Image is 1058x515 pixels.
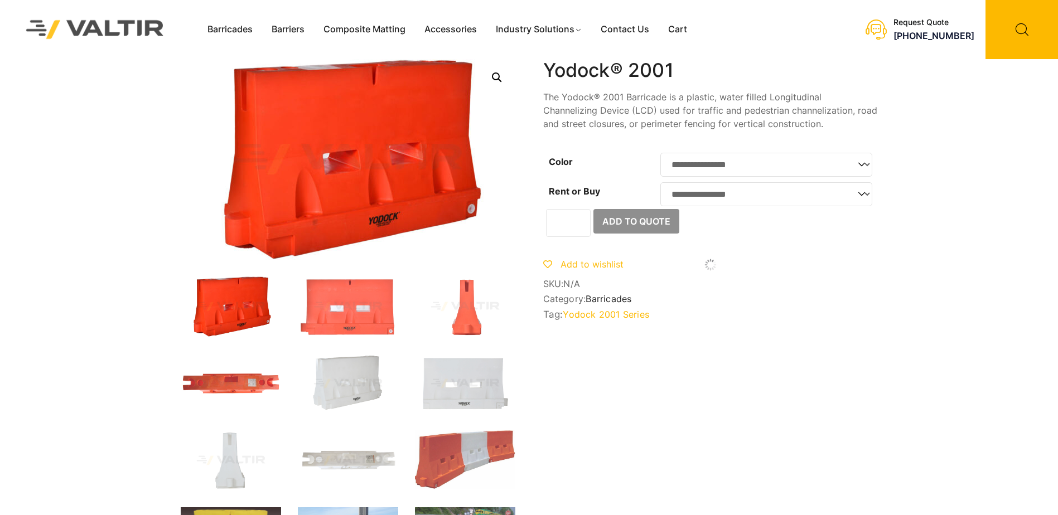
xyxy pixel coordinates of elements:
[415,430,515,489] img: yodock-2001-barrier-7.jpg
[543,279,878,289] span: SKU:
[415,276,515,337] img: 2001_Org_Side.jpg
[12,6,178,53] img: Valtir Rentals
[543,59,878,82] h1: Yodock® 2001
[181,430,281,490] img: 2001_Nat_Side.jpg
[543,90,878,130] p: The Yodock® 2001 Barricade is a plastic, water filled Longitudinal Channelizing Device (LCD) used...
[893,30,974,41] a: [PHONE_NUMBER]
[543,294,878,304] span: Category:
[298,353,398,414] img: 2001_Nat_3Q-1.jpg
[262,21,314,38] a: Barriers
[543,309,878,320] span: Tag:
[549,186,600,197] label: Rent or Buy
[563,309,649,320] a: Yodock 2001 Series
[593,209,679,234] button: Add to Quote
[181,353,281,414] img: 2001_Org_Top.jpg
[549,156,573,167] label: Color
[181,276,281,337] img: 2001_Org_3Q-1.jpg
[298,430,398,490] img: 2001_Nat_Top.jpg
[298,276,398,337] img: 2001_Org_Front.jpg
[563,278,580,289] span: N/A
[415,353,515,414] img: 2001_Nat_Front.jpg
[893,18,974,27] div: Request Quote
[314,21,415,38] a: Composite Matting
[415,21,486,38] a: Accessories
[546,209,591,237] input: Product quantity
[591,21,659,38] a: Contact Us
[586,293,631,304] a: Barricades
[198,21,262,38] a: Barricades
[486,21,592,38] a: Industry Solutions
[659,21,697,38] a: Cart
